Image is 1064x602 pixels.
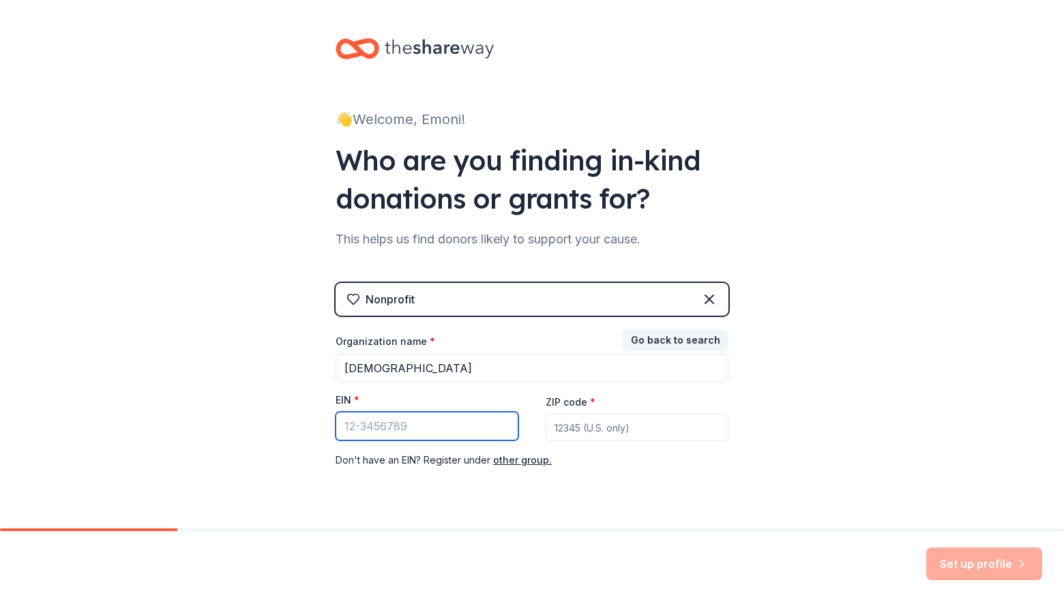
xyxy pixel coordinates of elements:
div: Don ' t have an EIN? Register under [336,452,728,468]
label: ZIP code [546,395,595,409]
input: American Red Cross [336,354,728,382]
button: other group. [493,452,552,468]
div: Who are you finding in-kind donations or grants for? [336,141,728,217]
div: 👋 Welcome, Emoni! [336,108,728,130]
button: Go back to search [623,329,728,351]
label: EIN [336,393,359,407]
label: Organization name [336,335,435,348]
input: 12-3456789 [336,412,518,440]
input: 12345 (U.S. only) [546,414,728,441]
div: Nonprofit [366,291,415,307]
div: This helps us find donors likely to support your cause. [336,228,728,250]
